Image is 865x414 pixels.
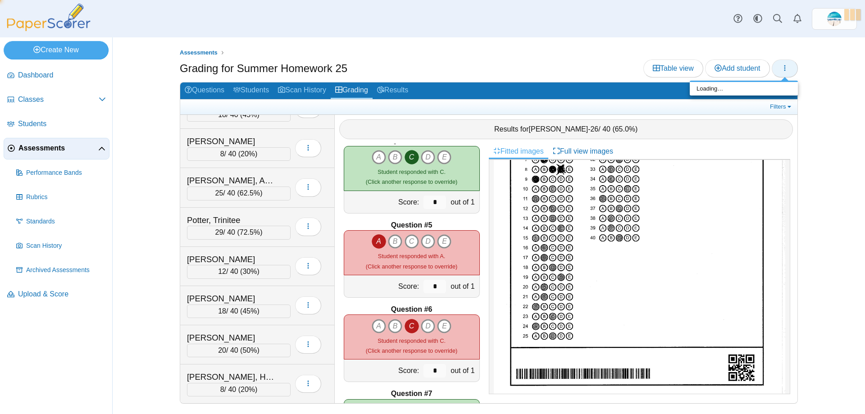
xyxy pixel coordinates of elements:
span: Performance Bands [26,168,106,177]
i: A [372,319,386,333]
img: ps.H1yuw66FtyTk4FxR [827,12,842,26]
i: A [372,234,386,249]
span: 18 [218,307,226,315]
div: [PERSON_NAME], Aniston [187,175,277,187]
span: 72.5% [240,228,260,236]
span: 62.5% [240,189,260,197]
div: / 40 ( ) [187,265,291,278]
span: Dashboard [18,70,106,80]
i: A [372,150,386,164]
a: Students [229,82,273,99]
i: E [437,234,451,249]
b: Question #5 [391,220,432,230]
div: / 40 ( ) [187,108,291,122]
span: 18 [218,111,226,118]
span: Student responded with C. [378,337,446,344]
div: / 40 ( ) [187,226,291,239]
a: Rubrics [13,187,109,208]
a: Add student [705,59,769,77]
b: Question #7 [391,389,432,399]
a: Upload & Score [4,284,109,305]
span: Scan History [26,241,106,250]
small: (Click another response to override) [366,253,457,269]
a: Table view [643,59,703,77]
a: Questions [180,82,229,99]
a: Scan History [273,82,331,99]
small: (Click another response to override) [366,168,457,185]
span: Archived Assessments [26,266,106,275]
i: E [437,319,451,333]
div: [PERSON_NAME] [187,136,277,147]
span: Rubrics [26,193,106,202]
img: 3121076_AUGUST_25_2025T20_14_30_232000000.jpeg [494,18,785,396]
div: out of 1 [448,191,479,213]
a: Fitted images [489,144,548,159]
a: Full view images [548,144,618,159]
div: Score: [344,275,422,297]
div: Results for - / 40 ( ) [339,119,793,139]
a: Assessments [4,138,109,159]
a: Dashboard [4,65,109,86]
span: 29 [215,228,223,236]
span: Assessments [180,49,218,56]
span: 30% [242,268,257,275]
span: Chrissy Greenberg [827,12,842,26]
span: 20% [241,386,255,393]
a: Performance Bands [13,162,109,184]
span: Upload & Score [18,289,106,299]
div: / 40 ( ) [187,187,291,200]
span: Standards [26,217,106,226]
span: 45% [242,307,257,315]
div: [PERSON_NAME], Hunter [187,371,277,383]
span: 26 [590,125,598,133]
span: 65.0% [615,125,635,133]
small: (Click another response to override) [366,337,457,354]
div: / 40 ( ) [187,383,291,396]
span: 45% [242,111,257,118]
a: Create New [4,41,109,59]
a: Assessments [178,47,220,59]
a: ps.H1yuw66FtyTk4FxR [812,8,857,30]
span: 20 [218,346,226,354]
h1: Grading for Summer Homework 25 [180,61,347,76]
a: Archived Assessments [13,259,109,281]
div: / 40 ( ) [187,344,291,357]
div: out of 1 [448,359,479,382]
span: Student responded with A. [378,253,445,259]
div: Loading… [690,82,798,96]
div: / 40 ( ) [187,305,291,318]
i: B [388,150,402,164]
a: Scan History [13,235,109,257]
span: Students [18,119,106,129]
span: Student responded with C. [378,168,446,175]
b: Question #6 [391,305,432,314]
div: out of 1 [448,275,479,297]
span: Assessments [18,143,98,153]
div: [PERSON_NAME] [187,293,277,305]
span: 8 [220,386,224,393]
a: Filters [768,102,795,111]
a: Grading [331,82,373,99]
i: C [405,150,419,164]
i: B [388,234,402,249]
span: [PERSON_NAME] [529,125,588,133]
div: Score: [344,359,422,382]
div: Score: [344,191,422,213]
span: 25 [215,189,223,197]
i: E [437,150,451,164]
img: PaperScorer [4,4,94,31]
span: 20% [241,150,255,158]
a: Results [373,82,413,99]
div: / 40 ( ) [187,147,291,161]
a: PaperScorer [4,25,94,32]
span: 50% [242,346,257,354]
i: C [405,234,419,249]
div: Potter, Trinitee [187,214,277,226]
i: D [421,319,435,333]
span: Add student [715,64,760,72]
i: C [405,319,419,333]
a: Students [4,114,109,135]
i: B [388,319,402,333]
a: Standards [13,211,109,232]
span: Classes [18,95,99,105]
